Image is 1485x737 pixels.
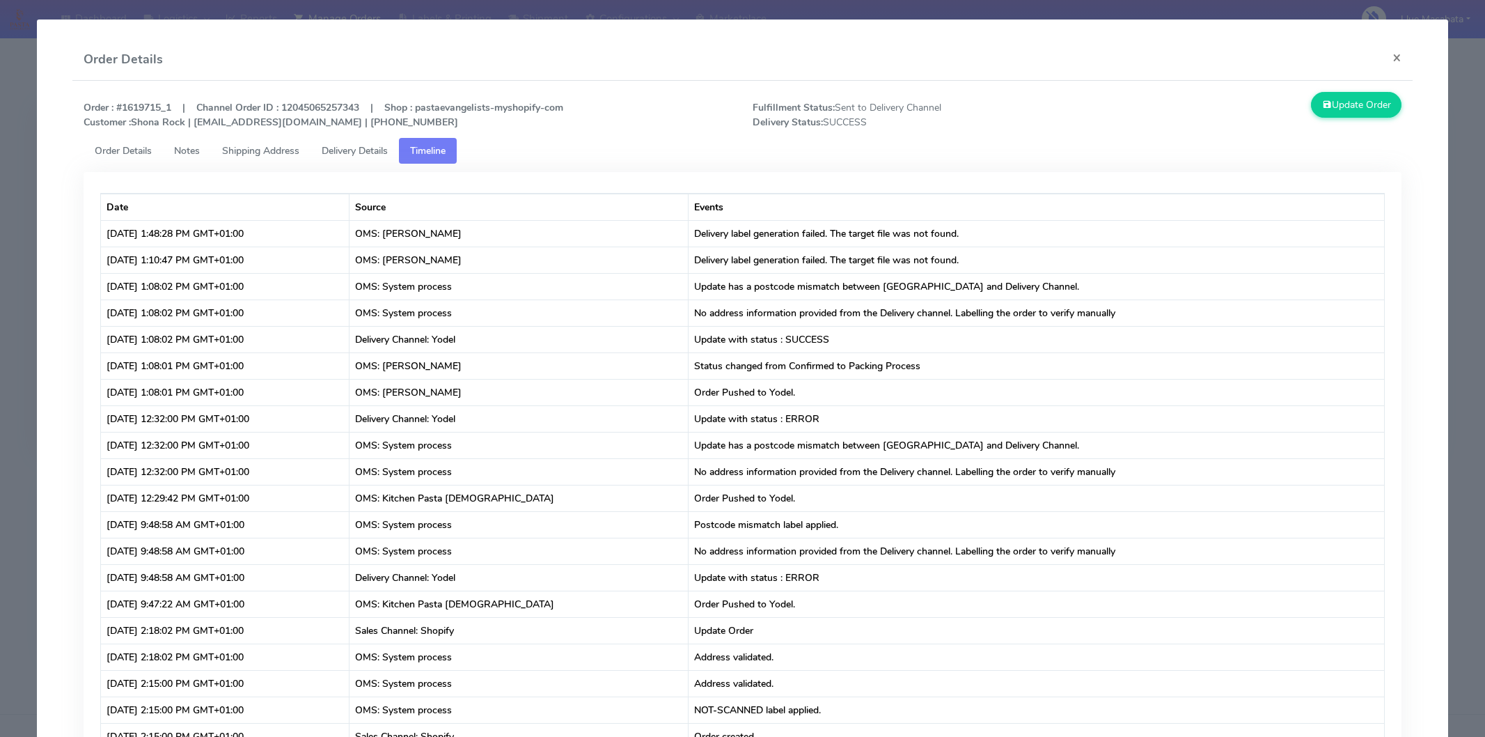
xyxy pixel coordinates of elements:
[349,432,689,458] td: OMS: System process
[689,220,1384,247] td: Delivery label generation failed. The target file was not found.
[84,116,131,129] strong: Customer :
[349,697,689,723] td: OMS: System process
[101,697,349,723] td: [DATE] 2:15:00 PM GMT+01:00
[101,194,349,220] th: Date
[101,511,349,538] td: [DATE] 9:48:58 AM GMT+01:00
[349,670,689,697] td: OMS: System process
[753,101,835,114] strong: Fulfillment Status:
[689,247,1384,273] td: Delivery label generation failed. The target file was not found.
[101,247,349,273] td: [DATE] 1:10:47 PM GMT+01:00
[101,644,349,670] td: [DATE] 2:18:02 PM GMT+01:00
[689,379,1384,405] td: Order Pushed to Yodel.
[174,144,200,157] span: Notes
[101,220,349,247] td: [DATE] 1:48:28 PM GMT+01:00
[101,352,349,379] td: [DATE] 1:08:01 PM GMT+01:00
[689,644,1384,670] td: Address validated.
[349,379,689,405] td: OMS: [PERSON_NAME]
[322,144,388,157] span: Delivery Details
[101,617,349,644] td: [DATE] 2:18:02 PM GMT+01:00
[753,116,823,129] strong: Delivery Status:
[349,405,689,432] td: Delivery Channel: Yodel
[349,485,689,511] td: OMS: Kitchen Pasta [DEMOGRAPHIC_DATA]
[101,485,349,511] td: [DATE] 12:29:42 PM GMT+01:00
[101,379,349,405] td: [DATE] 1:08:01 PM GMT+01:00
[349,247,689,273] td: OMS: [PERSON_NAME]
[349,564,689,591] td: Delivery Channel: Yodel
[689,352,1384,379] td: Status changed from Confirmed to Packing Process
[101,670,349,697] td: [DATE] 2:15:00 PM GMT+01:00
[349,458,689,485] td: OMS: System process
[349,617,689,644] td: Sales Channel: Shopify
[101,405,349,432] td: [DATE] 12:32:00 PM GMT+01:00
[742,100,1077,130] span: Sent to Delivery Channel SUCCESS
[349,273,689,300] td: OMS: System process
[689,194,1384,220] th: Events
[101,326,349,352] td: [DATE] 1:08:02 PM GMT+01:00
[101,564,349,591] td: [DATE] 9:48:58 AM GMT+01:00
[410,144,446,157] span: Timeline
[1311,92,1401,118] button: Update Order
[349,644,689,670] td: OMS: System process
[689,300,1384,326] td: No address information provided from the Delivery channel. Labelling the order to verify manually
[101,458,349,485] td: [DATE] 12:32:00 PM GMT+01:00
[689,485,1384,511] td: Order Pushed to Yodel.
[689,670,1384,697] td: Address validated.
[349,591,689,617] td: OMS: Kitchen Pasta [DEMOGRAPHIC_DATA]
[689,697,1384,723] td: NOT-SCANNED label applied.
[1381,39,1413,76] button: Close
[101,432,349,458] td: [DATE] 12:32:00 PM GMT+01:00
[84,101,563,129] strong: Order : #1619715_1 | Channel Order ID : 12045065257343 | Shop : pastaevangelists-myshopify-com Sh...
[689,273,1384,300] td: Update has a postcode mismatch between [GEOGRAPHIC_DATA] and Delivery Channel.
[349,538,689,564] td: OMS: System process
[84,50,163,69] h4: Order Details
[689,458,1384,485] td: No address information provided from the Delivery channel. Labelling the order to verify manually
[689,591,1384,617] td: Order Pushed to Yodel.
[349,300,689,326] td: OMS: System process
[689,564,1384,591] td: Update with status : ERROR
[689,617,1384,644] td: Update Order
[84,138,1401,164] ul: Tabs
[101,273,349,300] td: [DATE] 1:08:02 PM GMT+01:00
[349,220,689,247] td: OMS: [PERSON_NAME]
[349,511,689,538] td: OMS: System process
[101,591,349,617] td: [DATE] 9:47:22 AM GMT+01:00
[689,326,1384,352] td: Update with status : SUCCESS
[689,405,1384,432] td: Update with status : ERROR
[222,144,299,157] span: Shipping Address
[689,538,1384,564] td: No address information provided from the Delivery channel. Labelling the order to verify manually
[349,194,689,220] th: Source
[101,300,349,326] td: [DATE] 1:08:02 PM GMT+01:00
[95,144,152,157] span: Order Details
[689,432,1384,458] td: Update has a postcode mismatch between [GEOGRAPHIC_DATA] and Delivery Channel.
[101,538,349,564] td: [DATE] 9:48:58 AM GMT+01:00
[689,511,1384,538] td: Postcode mismatch label applied.
[349,352,689,379] td: OMS: [PERSON_NAME]
[349,326,689,352] td: Delivery Channel: Yodel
